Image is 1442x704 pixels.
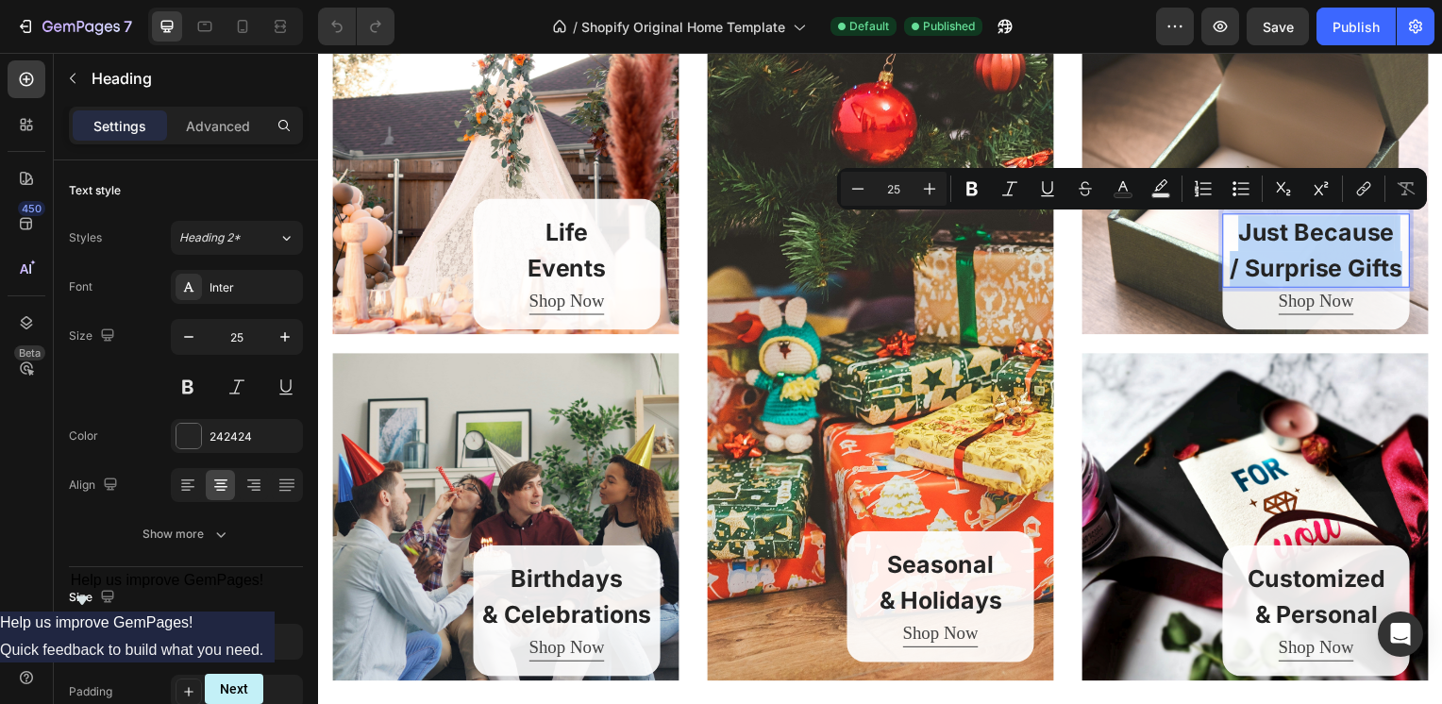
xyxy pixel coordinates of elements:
p: 7 [124,15,132,38]
a: Shop Now [967,586,1044,613]
div: Color [69,427,98,444]
div: 242424 [210,428,298,445]
div: Styles [69,229,102,246]
button: Heading 2* [171,221,303,255]
div: Text style [69,182,121,199]
p: Seasonal & Holidays [553,499,700,570]
span: Shopify Original Home Template [581,17,785,37]
p: Settings [93,116,146,136]
button: 7 [8,8,141,45]
div: Font [69,278,92,295]
iframe: Design area [318,53,1442,704]
span: Heading 2* [179,229,241,246]
button: Show survey - Help us improve GemPages! [71,572,264,612]
div: Undo/Redo [318,8,394,45]
div: Inter [210,279,298,296]
div: 450 [18,201,45,216]
button: Save [1247,8,1309,45]
div: Beta [14,345,45,360]
a: Shop Now [967,237,1044,264]
h2: Rich Text Editor. Editing area: main [911,162,1099,237]
div: Editor contextual toolbar [837,168,1427,210]
button: Publish [1316,8,1396,45]
p: Advanced [186,116,250,136]
div: Size [69,324,119,349]
span: Help us improve GemPages! [71,572,264,588]
div: Open Intercom Messenger [1378,612,1423,657]
p: Heading [92,67,295,90]
a: Shop Now [589,572,665,599]
div: Overlay [769,303,1118,633]
h2: Customized & Personal [911,511,1099,586]
h2: Rich Text Editor. Editing area: main [551,497,702,572]
span: Published [923,18,975,35]
span: Save [1263,19,1294,35]
span: Default [849,18,889,35]
span: / [573,17,578,37]
p: Just Because / Surprise Gifts [913,164,1098,235]
div: Background Image [769,303,1118,633]
div: Show more [143,525,230,544]
button: Show more [69,517,303,551]
div: Publish [1333,17,1380,37]
div: Align [69,473,122,498]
